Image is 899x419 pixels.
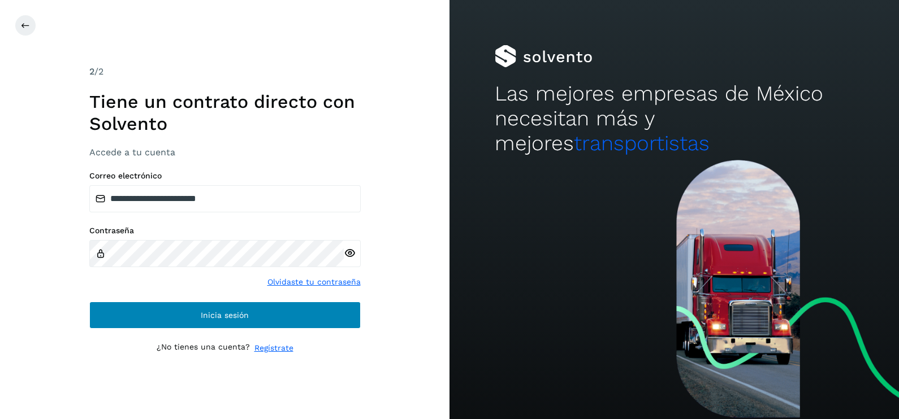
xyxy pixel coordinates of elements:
span: Inicia sesión [201,311,249,319]
div: /2 [89,65,361,78]
label: Correo electrónico [89,171,361,181]
label: Contraseña [89,226,361,235]
h3: Accede a tu cuenta [89,147,361,158]
h2: Las mejores empresas de México necesitan más y mejores [495,81,854,156]
span: 2 [89,66,94,77]
a: Olvidaste tu contraseña [267,276,361,288]
a: Regístrate [254,342,293,354]
button: Inicia sesión [89,302,361,329]
h1: Tiene un contrato directo con Solvento [89,91,361,134]
span: transportistas [574,131,710,155]
p: ¿No tienes una cuenta? [157,342,250,354]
